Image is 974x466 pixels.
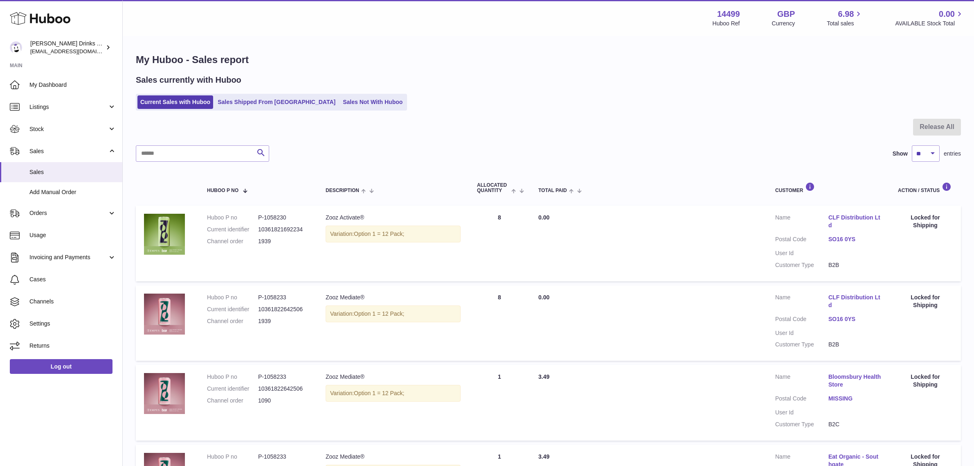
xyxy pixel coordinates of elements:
[828,341,882,348] dd: B2B
[354,390,404,396] span: Option 1 = 12 Pack;
[258,317,309,325] dd: 1939
[258,294,309,301] dd: P-1058233
[137,95,213,109] a: Current Sales with Huboo
[898,214,953,229] div: Locked for Shipping
[207,188,238,193] span: Huboo P no
[828,421,882,428] dd: B2C
[775,395,828,405] dt: Postal Code
[775,235,828,245] dt: Postal Code
[136,53,961,66] h1: My Huboo - Sales report
[775,182,882,193] div: Customer
[828,294,882,309] a: CLF Distribution Ltd
[354,310,404,317] span: Option 1 = 12 Pack;
[207,294,258,301] dt: Huboo P no
[258,226,309,233] dd: 10361821692234
[258,238,309,245] dd: 1939
[538,214,549,221] span: 0.00
[538,453,549,460] span: 3.49
[29,81,116,89] span: My Dashboard
[258,373,309,381] dd: P-1058233
[29,342,116,350] span: Returns
[326,305,461,322] div: Variation:
[898,373,953,389] div: Locked for Shipping
[828,235,882,243] a: SO16 0YS
[772,20,795,27] div: Currency
[477,183,509,193] span: ALLOCATED Quantity
[326,226,461,242] div: Variation:
[775,214,828,231] dt: Name
[828,315,882,323] a: SO16 0YS
[29,320,116,328] span: Settings
[207,305,258,313] dt: Current identifier
[713,20,740,27] div: Huboo Ref
[207,373,258,381] dt: Huboo P no
[538,294,549,301] span: 0.00
[340,95,405,109] a: Sales Not With Huboo
[775,294,828,311] dt: Name
[326,188,359,193] span: Description
[258,453,309,461] dd: P-1058233
[29,125,108,133] span: Stock
[29,188,116,196] span: Add Manual Order
[827,20,863,27] span: Total sales
[207,214,258,222] dt: Huboo P no
[828,373,882,389] a: Bloomsbury Health Store
[469,285,530,361] td: 8
[354,231,404,237] span: Option 1 = 12 Pack;
[207,453,258,461] dt: Huboo P no
[29,168,116,176] span: Sales
[775,261,828,269] dt: Customer Type
[828,261,882,269] dd: B2B
[326,453,461,461] div: Zooz Mediate®
[775,421,828,428] dt: Customer Type
[30,40,104,55] div: [PERSON_NAME] Drinks LTD (t/a Zooz)
[29,253,108,261] span: Invoicing and Payments
[326,373,461,381] div: Zooz Mediate®
[469,365,530,440] td: 1
[538,373,549,380] span: 3.49
[29,209,108,217] span: Orders
[10,359,112,374] a: Log out
[29,147,108,155] span: Sales
[207,317,258,325] dt: Channel order
[326,385,461,402] div: Variation:
[258,305,309,313] dd: 10361822642506
[775,329,828,337] dt: User Id
[895,20,964,27] span: AVAILABLE Stock Total
[828,395,882,403] a: MISSING
[775,373,828,391] dt: Name
[828,214,882,229] a: CLF Distribution Ltd
[10,41,22,54] img: internalAdmin-14499@internal.huboo.com
[898,182,953,193] div: Action / Status
[29,231,116,239] span: Usage
[326,294,461,301] div: Zooz Mediate®
[775,249,828,257] dt: User Id
[144,294,185,335] img: MEDIATE_1_68be7b9d-234d-4eb2-b0ee-639b03038b08.png
[30,48,120,54] span: [EMAIL_ADDRESS][DOMAIN_NAME]
[893,150,908,158] label: Show
[144,214,185,255] img: ACTIVATE_1_9d49eb03-ef52-4e5c-b688-9860ae38d943.png
[538,188,567,193] span: Total paid
[207,238,258,245] dt: Channel order
[258,214,309,222] dd: P-1058230
[895,9,964,27] a: 0.00 AVAILABLE Stock Total
[258,385,309,393] dd: 10361822642506
[29,298,116,305] span: Channels
[944,150,961,158] span: entries
[207,397,258,405] dt: Channel order
[775,315,828,325] dt: Postal Code
[207,385,258,393] dt: Current identifier
[939,9,955,20] span: 0.00
[827,9,863,27] a: 6.98 Total sales
[775,409,828,416] dt: User Id
[898,294,953,309] div: Locked for Shipping
[136,75,241,86] h2: Sales currently with Huboo
[838,9,854,20] span: 6.98
[144,373,185,414] img: MEDIATE_1_68be7b9d-234d-4eb2-b0ee-639b03038b08.png
[326,214,461,222] div: Zooz Activate®
[717,9,740,20] strong: 14499
[258,397,309,405] dd: 1090
[469,206,530,281] td: 8
[777,9,795,20] strong: GBP
[29,276,116,283] span: Cases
